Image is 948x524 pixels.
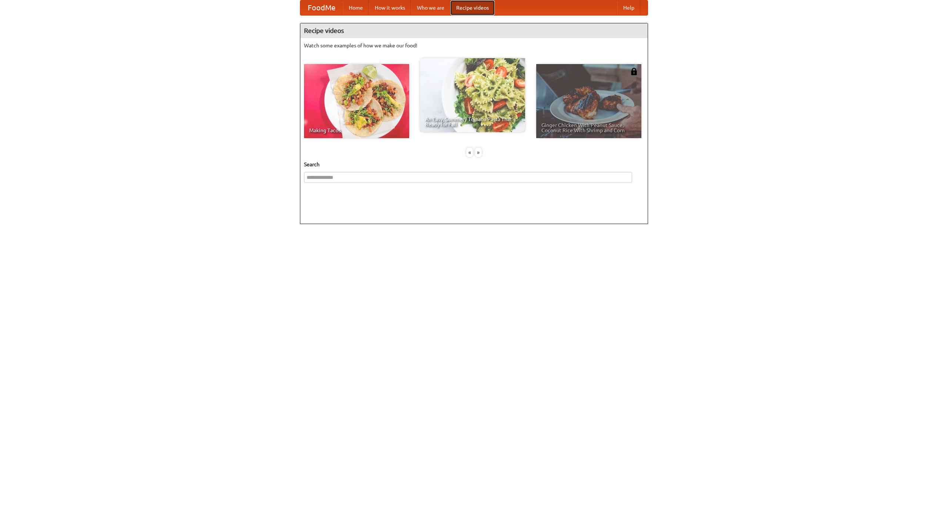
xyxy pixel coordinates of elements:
a: Home [343,0,369,15]
div: « [466,148,473,157]
a: How it works [369,0,411,15]
a: Help [617,0,640,15]
a: Making Tacos [304,64,409,138]
a: FoodMe [300,0,343,15]
img: 483408.png [630,68,638,75]
span: An Easy, Summery Tomato Pasta That's Ready for Fall [425,117,520,127]
a: Who we are [411,0,450,15]
a: An Easy, Summery Tomato Pasta That's Ready for Fall [420,58,525,132]
span: Making Tacos [309,128,404,133]
h4: Recipe videos [300,23,648,38]
p: Watch some examples of how we make our food! [304,42,644,49]
div: » [475,148,482,157]
h5: Search [304,161,644,168]
a: Recipe videos [450,0,495,15]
